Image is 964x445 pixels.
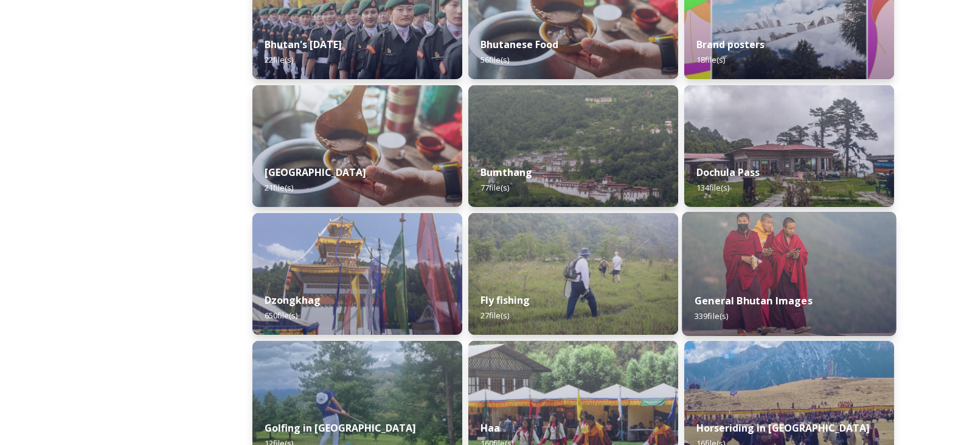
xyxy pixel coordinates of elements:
[696,38,765,51] strong: Brand posters
[695,310,728,321] span: 339 file(s)
[252,85,462,207] img: Bumdeling%2520090723%2520by%2520Amp%2520Sripimanwat-4%25202.jpg
[682,212,896,336] img: MarcusWestbergBhutanHiRes-23.jpg
[696,182,729,193] span: 134 file(s)
[696,166,760,179] strong: Dochula Pass
[480,421,500,435] strong: Haa
[265,54,293,65] span: 22 file(s)
[480,54,509,65] span: 56 file(s)
[696,54,725,65] span: 18 file(s)
[265,182,293,193] span: 21 file(s)
[696,421,870,435] strong: Horseriding in [GEOGRAPHIC_DATA]
[480,182,509,193] span: 77 file(s)
[480,38,558,51] strong: Bhutanese Food
[480,310,509,321] span: 27 file(s)
[468,213,678,335] img: by%2520Ugyen%2520Wangchuk14.JPG
[265,310,297,321] span: 650 file(s)
[695,294,813,307] strong: General Bhutan Images
[480,293,530,307] strong: Fly fishing
[265,293,321,307] strong: Dzongkhag
[265,421,416,435] strong: Golfing in [GEOGRAPHIC_DATA]
[265,166,366,179] strong: [GEOGRAPHIC_DATA]
[252,213,462,335] img: Festival%2520Header.jpg
[265,38,342,51] strong: Bhutan's [DATE]
[468,85,678,207] img: Bumthang%2520180723%2520by%2520Amp%2520Sripimanwat-20.jpg
[480,166,532,179] strong: Bumthang
[684,85,894,207] img: 2022-10-01%252011.41.43.jpg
